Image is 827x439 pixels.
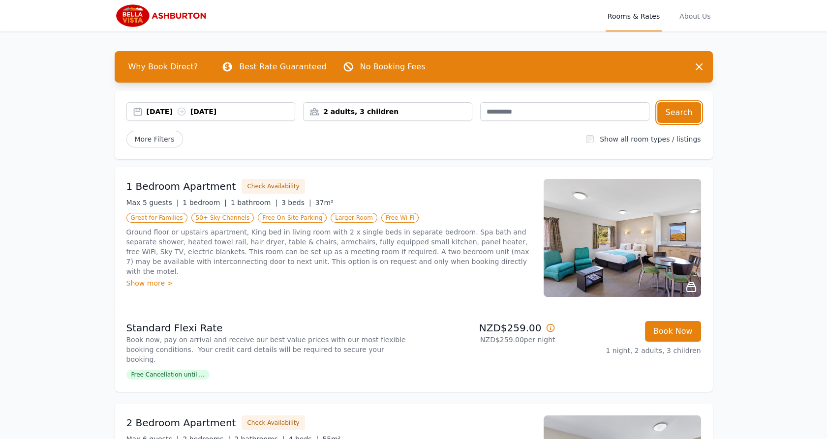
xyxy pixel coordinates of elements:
span: More Filters [126,131,183,147]
span: 1 bedroom | [183,199,227,206]
p: 1 night, 2 adults, 3 children [563,346,701,355]
span: Free Wi-Fi [381,213,419,223]
button: Book Now [645,321,701,342]
button: Search [657,102,701,123]
p: Standard Flexi Rate [126,321,410,335]
span: Max 5 guests | [126,199,179,206]
label: Show all room types / listings [600,135,701,143]
div: Show more > [126,278,532,288]
button: Check Availability [242,179,305,194]
img: Bella Vista Ashburton [115,4,210,28]
span: Larger Room [331,213,377,223]
span: Great for Families [126,213,187,223]
p: Book now, pay on arrival and receive our best value prices with our most flexible booking conditi... [126,335,410,364]
h3: 1 Bedroom Apartment [126,179,236,193]
div: [DATE] [DATE] [147,107,295,117]
span: Free On-Site Parking [258,213,327,223]
p: NZD$259.00 [418,321,555,335]
p: Ground floor or upstairs apartment, King bed in living room with 2 x single beds in separate bedr... [126,227,532,276]
span: 3 beds | [281,199,311,206]
h3: 2 Bedroom Apartment [126,416,236,430]
span: 37m² [315,199,334,206]
div: 2 adults, 3 children [304,107,472,117]
span: Free Cancellation until ... [126,370,210,380]
span: Why Book Direct? [121,57,206,77]
p: Best Rate Guaranteed [239,61,326,73]
button: Check Availability [242,415,305,430]
p: No Booking Fees [360,61,426,73]
p: NZD$259.00 per night [418,335,555,345]
span: 1 bathroom | [231,199,277,206]
span: 50+ Sky Channels [191,213,254,223]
